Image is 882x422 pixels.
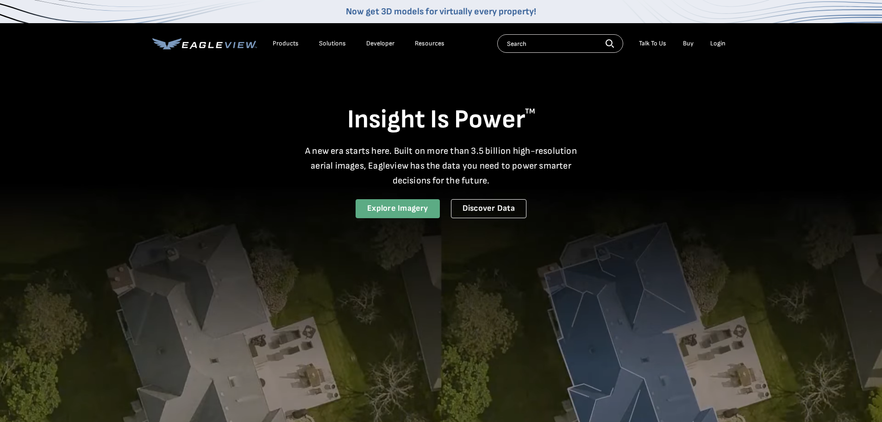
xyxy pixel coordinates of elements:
[356,199,440,218] a: Explore Imagery
[273,39,299,48] div: Products
[152,104,730,136] h1: Insight Is Power
[415,39,444,48] div: Resources
[710,39,726,48] div: Login
[300,144,583,188] p: A new era starts here. Built on more than 3.5 billion high-resolution aerial images, Eagleview ha...
[346,6,536,17] a: Now get 3D models for virtually every property!
[497,34,623,53] input: Search
[525,107,535,116] sup: TM
[639,39,666,48] div: Talk To Us
[683,39,694,48] a: Buy
[366,39,394,48] a: Developer
[319,39,346,48] div: Solutions
[451,199,526,218] a: Discover Data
